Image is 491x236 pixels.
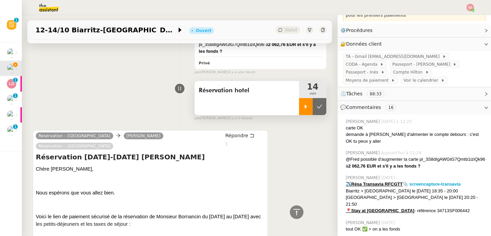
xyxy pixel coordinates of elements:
[392,61,453,68] span: Passeport - [PERSON_NAME]
[36,166,93,172] span: Chère [PERSON_NAME],
[338,101,491,114] div: 💬Commentaires 16
[403,77,441,84] span: Voir le calendrier
[346,156,486,169] div: @Fred possible d'augmenter la carte pi_3S8dIgAWGtG7Qmtb1iziQk96 à
[7,126,16,135] img: users%2F9GXHdUEgf7ZlSXdwo7B3iBDT3M02%2Favatar%2Fimages.jpeg
[346,188,486,194] div: Biarritz > [GEOGRAPHIC_DATA] le [DATE] 18:35 - 20:00
[346,175,381,181] span: [PERSON_NAME]
[403,182,461,187] a: 📎 screencapture-transavia
[338,87,491,100] div: ⏲️Tâches 88:33
[299,83,326,91] span: 14
[367,91,384,97] nz-tag: 88:33
[340,40,385,48] span: 🔐
[466,4,474,11] img: svg
[346,41,382,47] span: Données client
[13,78,18,82] nz-badge-sup: 1
[196,29,211,33] div: Ouvert
[194,115,200,121] span: par
[225,132,248,139] span: Répondre
[199,35,322,55] div: @Fred possible d'augmenter la carte pi_3S8dIgAWGtG7Qmtb1iziQk96 à
[14,124,17,130] p: 1
[223,132,257,139] button: Répondre
[346,194,486,207] div: [GEOGRAPHIC_DATA] > [GEOGRAPHIC_DATA] le [DATE] 20:20 - 21:50
[194,115,252,121] small: [PERSON_NAME]
[346,125,486,131] div: carte OK
[346,53,442,60] span: TA - Gmail [EMAIL_ADDRESS][DOMAIN_NAME]
[194,69,200,75] span: par
[7,110,16,120] img: users%2FlTfsyV2F6qPWZMLkCFFmx0QkZeu2%2Favatar%2FChatGPT%20Image%201%20aou%CC%82t%202025%2C%2011_0...
[346,226,486,233] div: tout OK ✅ + on a les fonds
[346,61,380,68] span: CODA - Agenda
[346,105,381,110] span: Commentaires
[14,93,17,99] p: 1
[36,133,113,139] a: Reservation – [GEOGRAPHIC_DATA]
[338,37,491,51] div: 🔐Données client
[299,91,326,97] span: min
[381,150,423,156] span: Aujourd’hui à 12:24
[346,131,486,144] div: demande à [PERSON_NAME] d'alimenter le compte debours : c'est OK tu peux y aller
[381,119,413,125] span: [DATE] à 12:25
[7,64,16,73] img: users%2FNsDxpgzytqOlIY2WSYlFcHtx26m1%2Favatar%2F8901.jpg
[13,93,18,98] nz-badge-sup: 1
[7,95,16,104] img: users%2FlTfsyV2F6qPWZMLkCFFmx0QkZeu2%2Favatar%2FChatGPT%20Image%201%20aou%CC%82t%202025%2C%2011_0...
[7,48,16,58] img: users%2FZQQIdhcXkybkhSUIYGy0uz77SOL2%2Favatar%2F1738315307335.jpeg
[346,91,362,96] span: Tâches
[13,124,18,129] nz-badge-sup: 1
[340,27,376,34] span: ⚙️
[381,175,397,181] span: [DATE]
[14,78,17,84] p: 1
[348,163,420,169] strong: 2 062,76 EUR et s'il y a les fonds ?
[381,220,397,226] span: [DATE]
[35,27,177,33] span: 12-14/10 Biarritz-[GEOGRAPHIC_DATA]
[194,69,255,75] small: [PERSON_NAME]
[346,77,391,84] span: Moyens de paiement
[340,91,390,96] span: ⏲️
[36,214,261,227] span: Voici le lien de paiement sécurisé de la réservation de Monsieur Bornancin du [DATE] au [DATE] av...
[7,79,16,89] img: svg
[338,24,491,37] div: ⚙️Procédures
[228,69,255,75] span: il y a une heure
[228,115,253,121] span: il y a 2 heures
[346,220,381,226] span: [PERSON_NAME]
[124,133,163,139] a: [PERSON_NAME]
[346,208,414,213] u: 📍Stay at [GEOGRAPHIC_DATA]
[346,69,381,76] span: Passeport - Inès
[36,152,265,162] h4: Réservation [DATE]-[DATE] [PERSON_NAME]
[199,61,210,65] b: Privé
[393,69,425,76] span: Compte Hilton
[340,105,399,110] span: 💬
[199,42,316,54] strong: 2 062,76 EUR et s'il y a les fonds ?
[15,18,18,24] p: 1
[346,150,381,156] span: [PERSON_NAME]
[199,85,295,96] span: Réservation hotel
[285,28,297,32] span: Statut
[36,190,115,195] span: Nous espérons que vous allez bien.
[346,119,381,125] span: [PERSON_NAME]
[36,143,113,149] a: Reservation – [GEOGRAPHIC_DATA]
[14,18,19,22] nz-badge-sup: 1
[346,207,486,214] div: - référence 34713SF006442
[346,182,403,187] u: ✈️Résa Transavia RFCGTT
[346,28,373,33] span: Procédures
[386,104,396,111] nz-tag: 16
